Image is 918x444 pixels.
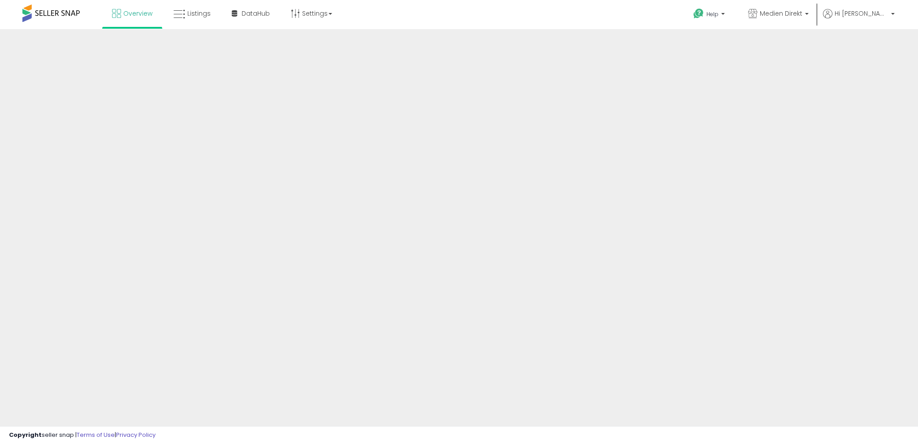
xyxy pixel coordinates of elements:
[835,9,888,18] span: Hi [PERSON_NAME]
[242,9,270,18] span: DataHub
[760,9,802,18] span: Medien Direkt
[123,9,152,18] span: Overview
[693,8,704,19] i: Get Help
[686,1,734,29] a: Help
[706,10,719,18] span: Help
[823,9,895,29] a: Hi [PERSON_NAME]
[187,9,211,18] span: Listings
